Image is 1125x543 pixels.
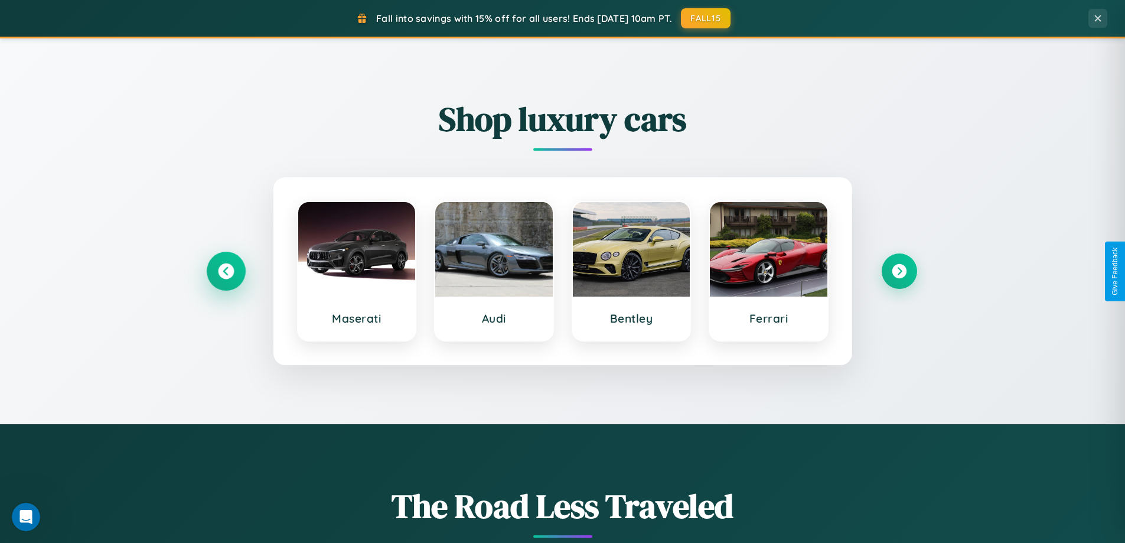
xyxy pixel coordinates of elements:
[208,483,917,529] h1: The Road Less Traveled
[447,311,541,326] h3: Audi
[12,503,40,531] iframe: Intercom live chat
[722,311,816,326] h3: Ferrari
[681,8,731,28] button: FALL15
[1111,248,1119,295] div: Give Feedback
[310,311,404,326] h3: Maserati
[208,96,917,142] h2: Shop luxury cars
[585,311,679,326] h3: Bentley
[376,12,672,24] span: Fall into savings with 15% off for all users! Ends [DATE] 10am PT.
